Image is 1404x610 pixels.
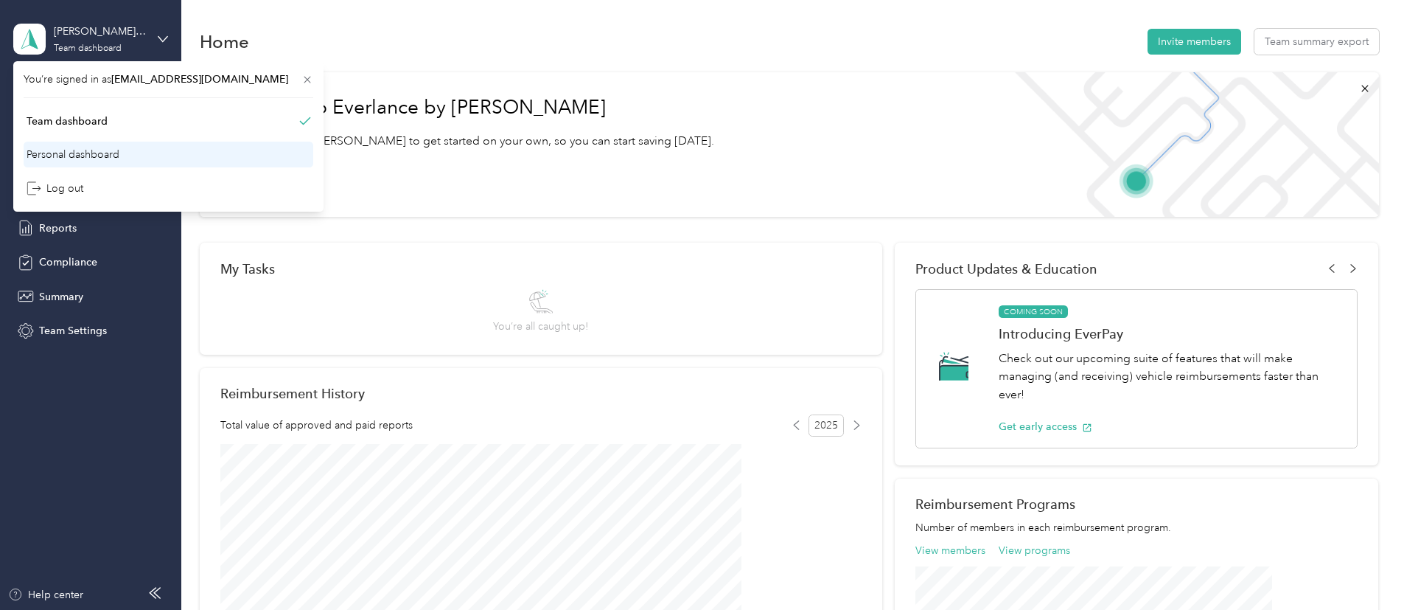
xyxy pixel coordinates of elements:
img: Welcome to everlance [1000,72,1378,217]
span: Product Updates & Education [915,261,1097,277]
h2: Reimbursement History [220,386,365,401]
div: Personal dashboard [27,147,119,162]
p: Number of members in each reimbursement program. [915,520,1358,536]
div: [PERSON_NAME] Team [54,24,146,39]
button: Help center [8,587,83,603]
h1: Welcome to Everlance by [PERSON_NAME] [220,96,714,119]
span: You’re all caught up! [493,319,588,334]
span: Team Settings [39,323,107,339]
div: My Tasks [220,261,862,277]
button: Invite members [1148,29,1241,55]
span: Summary [39,289,83,305]
span: [EMAIL_ADDRESS][DOMAIN_NAME] [111,73,288,86]
button: View programs [999,543,1070,558]
span: Total value of approved and paid reports [220,417,413,433]
button: View members [915,543,985,558]
p: Read our step-by-[PERSON_NAME] to get started on your own, so you can start saving [DATE]. [220,132,714,150]
span: Compliance [39,254,97,270]
div: Log out [27,181,83,196]
h2: Reimbursement Programs [915,496,1358,512]
span: You’re signed in as [24,72,313,87]
span: COMING SOON [999,305,1068,319]
div: Team dashboard [54,44,122,53]
button: Team summary export [1254,29,1379,55]
iframe: Everlance-gr Chat Button Frame [1321,527,1404,610]
p: Check out our upcoming suite of features that will make managing (and receiving) vehicle reimburs... [999,350,1341,404]
button: Get early access [999,419,1092,434]
span: Reports [39,221,77,236]
h1: Home [200,34,249,49]
div: Team dashboard [27,114,108,129]
span: 2025 [808,415,844,437]
h1: Introducing EverPay [999,326,1341,342]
